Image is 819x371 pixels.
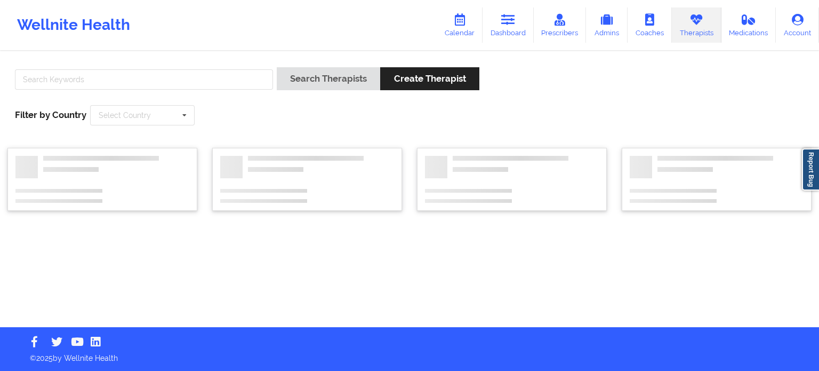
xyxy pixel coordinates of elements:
[534,7,587,43] a: Prescribers
[22,345,797,364] p: © 2025 by Wellnite Health
[15,109,86,120] span: Filter by Country
[277,67,380,90] button: Search Therapists
[99,112,151,119] div: Select Country
[380,67,479,90] button: Create Therapist
[802,148,819,191] a: Report Bug
[15,69,273,90] input: Search Keywords
[628,7,672,43] a: Coaches
[586,7,628,43] a: Admins
[776,7,819,43] a: Account
[483,7,534,43] a: Dashboard
[721,7,776,43] a: Medications
[437,7,483,43] a: Calendar
[672,7,721,43] a: Therapists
